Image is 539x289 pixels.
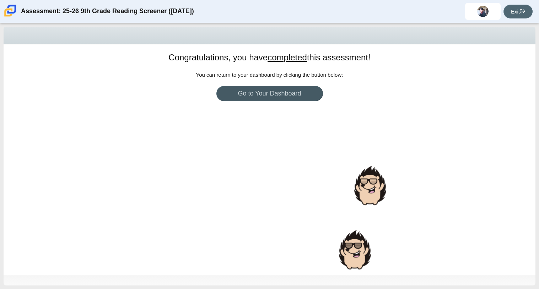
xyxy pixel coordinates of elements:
h1: Congratulations, you have this assessment! [168,51,370,64]
img: adrian.lopez.xTsB7P [477,6,489,17]
a: Go to Your Dashboard [216,86,323,101]
img: Carmen School of Science & Technology [3,3,18,18]
div: Assessment: 25-26 9th Grade Reading Screener ([DATE]) [21,3,194,20]
a: Exit [503,5,533,18]
u: completed [268,53,307,62]
a: Carmen School of Science & Technology [3,13,18,19]
span: You can return to your dashboard by clicking the button below: [196,72,343,78]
